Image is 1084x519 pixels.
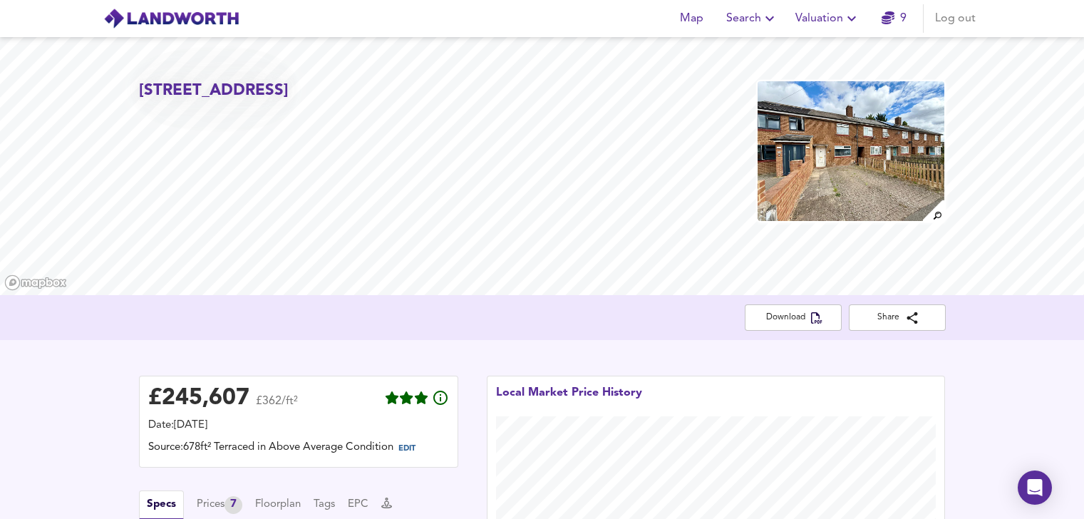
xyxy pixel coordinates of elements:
a: 9 [882,9,907,29]
span: Search [726,9,778,29]
button: EPC [348,497,368,513]
span: Share [860,310,934,325]
img: search [921,198,946,223]
button: Map [669,4,715,33]
span: EDIT [398,445,415,453]
button: Prices7 [197,496,242,514]
button: Valuation [790,4,866,33]
div: Date: [DATE] [148,418,449,433]
button: Tags [314,497,335,513]
button: Search [721,4,784,33]
span: Download [756,310,830,325]
h2: [STREET_ADDRESS] [139,80,289,102]
a: Mapbox homepage [4,274,67,291]
span: Log out [935,9,976,29]
button: 9 [872,4,917,33]
div: £ 245,607 [148,388,249,409]
div: Prices [197,496,242,514]
div: Open Intercom Messenger [1018,471,1052,505]
img: property [756,80,945,222]
span: Map [675,9,709,29]
div: Source: 678ft² Terraced in Above Average Condition [148,440,449,458]
button: Log out [929,4,981,33]
div: 7 [224,496,242,514]
img: logo [103,8,239,29]
span: £362/ft² [256,396,298,416]
button: Download [745,304,842,331]
div: Local Market Price History [496,385,642,416]
span: Valuation [795,9,860,29]
button: Floorplan [255,497,301,513]
button: Share [849,304,946,331]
